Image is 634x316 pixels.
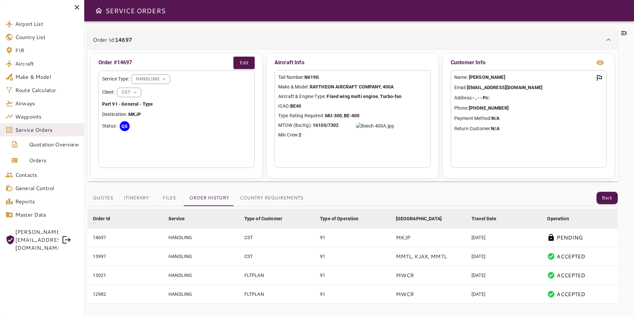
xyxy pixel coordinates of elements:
[163,228,239,247] td: HANDLING
[93,215,119,223] span: Order Id
[473,95,490,100] b: - , - - Pc:
[15,184,79,192] span: General Control
[168,215,185,223] div: Service
[29,140,79,148] span: Quotation Overview
[132,112,135,117] b: K
[105,5,165,16] h6: SERVICE ORDERS
[278,93,427,100] p: Aircraft & Engine Type:
[15,46,79,54] span: FIR
[396,271,414,279] p: MWCR
[454,125,603,132] p: Return Customer:
[29,156,79,164] span: Orders
[15,228,58,252] span: [PERSON_NAME][EMAIL_ADDRESS][DOMAIN_NAME]
[466,247,542,266] td: [DATE]
[102,74,251,84] div: Service Type:
[15,113,79,121] span: Waypoints
[244,215,282,223] div: Type of Customer
[163,285,239,303] td: HANDLING
[315,285,390,303] td: 91
[451,59,485,67] p: Customer Info
[234,190,308,206] button: Country Requirements
[396,215,442,223] div: [GEOGRAPHIC_DATA]
[138,112,141,117] b: P
[454,115,603,122] p: Payment Method:
[278,122,427,129] p: MTOW (lbs/Kg):
[239,266,315,285] td: FLTPLAN
[320,215,367,223] span: Type of Operation
[163,266,239,285] td: HANDLING
[315,266,390,285] td: 91
[88,190,118,206] button: Quotes
[102,87,251,97] div: Client:
[15,197,79,205] span: Reports
[454,105,603,112] p: Phone:
[356,123,394,129] img: Beech 400A.jpg
[239,285,315,303] td: FLTPLAN
[467,85,542,90] b: [EMAIL_ADDRESS][DOMAIN_NAME]
[154,190,184,206] button: Files
[290,103,301,109] b: BE40
[325,113,359,118] b: MU-300, BE-400
[491,126,499,131] b: N/A
[98,59,132,67] p: Order #14697
[547,215,577,223] span: Operation
[15,73,79,81] span: Make & Model
[454,74,603,81] p: Name:
[557,271,585,279] p: ACCEPTED
[597,192,618,204] button: Back
[15,126,79,134] span: Service Orders
[128,112,132,117] b: M
[557,290,585,298] p: ACCEPTED
[454,84,603,91] p: Email:
[15,20,79,28] span: Airport List
[88,50,618,182] div: Order Id:14697
[594,56,607,69] button: view info
[102,111,251,118] p: Destination:
[15,86,79,94] span: Route Calculator
[315,228,390,247] td: 91
[163,247,239,266] td: HANDLING
[327,94,402,99] b: Fixed wing multi engine, Turbo-fan
[15,171,79,179] span: Contacts
[299,132,301,137] b: 2
[278,103,427,110] p: ICAO:
[557,252,585,260] p: ACCEPTED
[93,291,158,297] div: 12982
[278,132,427,138] p: Min Crew:
[547,215,569,223] div: Operation
[117,83,141,101] div: HANDLING
[239,247,315,266] td: CST
[278,74,427,81] p: Tail Number:
[93,215,110,223] div: Order Id
[310,84,394,89] b: RAYTHEON AIRCRAFT COMPANY, 400A
[472,215,505,223] span: Travel Date
[466,228,542,247] td: [DATE]
[93,36,132,44] p: Order Id:
[15,211,79,219] span: Master Data
[466,266,542,285] td: [DATE]
[233,57,255,69] button: Edit
[313,123,339,128] b: 16100/7302
[320,215,359,223] div: Type of Operation
[472,215,497,223] div: Travel Date
[466,285,542,303] td: [DATE]
[93,234,158,241] div: 14697
[396,252,447,260] p: MMTL, KJAX, MMTL
[304,75,319,80] b: N619G
[168,215,193,223] span: Service
[92,4,105,17] button: Open drawer
[15,60,79,68] span: Aircraft
[118,190,154,206] button: Itinerary
[135,112,138,117] b: J
[244,215,291,223] span: Type of Customer
[396,290,414,298] p: MWCR
[15,33,79,41] span: Country List
[184,190,234,206] button: Order History
[275,57,431,69] p: Aircraft Info
[115,36,132,43] b: 14697
[93,272,158,279] div: 13021
[557,234,583,241] p: PENDING
[491,116,499,121] b: N/A
[454,94,603,101] p: Address:
[131,70,170,88] div: HANDLING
